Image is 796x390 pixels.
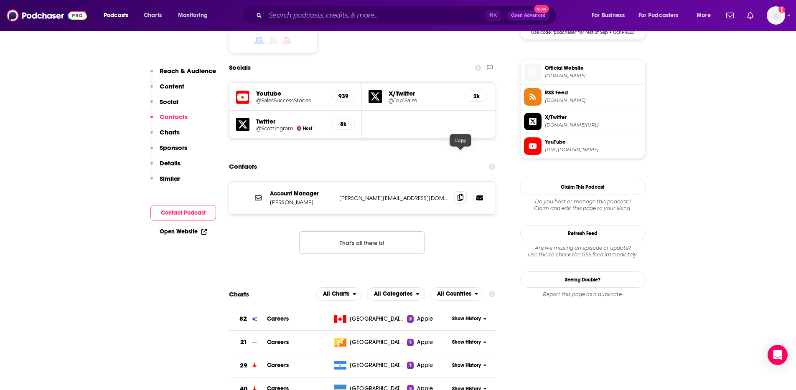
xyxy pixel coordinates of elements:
span: Monitoring [178,10,208,21]
span: Official Website [545,64,642,72]
span: Apple [417,361,433,370]
button: Social [150,98,178,113]
input: Search podcasts, credits, & more... [265,9,485,22]
a: Seeing Double? [520,271,646,288]
a: @ScottIngram [256,125,293,132]
span: Open Advanced [511,13,546,18]
a: Official Website[DOMAIN_NAME] [524,63,642,81]
p: [PERSON_NAME] [270,199,333,206]
h2: Categories [367,287,425,301]
h5: Youtube [256,89,325,97]
span: Canada [350,315,404,323]
h2: Platforms [316,287,362,301]
div: Search podcasts, credits, & more... [250,6,565,25]
button: Claim This Podcast [520,179,646,195]
h2: Charts [229,290,249,298]
span: All Countries [437,291,471,297]
button: open menu [172,9,219,22]
a: Podchaser - Follow, Share and Rate Podcasts [7,8,87,23]
span: top1.fm [545,73,642,79]
span: Show History [452,362,481,369]
button: Reach & Audience [150,67,216,82]
span: Show History [452,339,481,346]
span: ⌘ K [485,10,501,21]
a: Charts [138,9,167,22]
span: Podcasts [104,10,128,21]
p: Sponsors [160,144,187,152]
p: Details [160,159,181,167]
div: Are we missing an episode or update? Use this to check the RSS feed immediately. [520,245,646,258]
a: 82 [229,307,267,330]
button: Show History [449,315,489,322]
button: open menu [316,287,362,301]
div: Open Intercom Messenger [768,345,788,365]
h3: 29 [240,361,247,370]
button: Refresh Feed [520,225,646,241]
h2: Socials [229,60,251,76]
button: Content [150,82,184,98]
button: open menu [367,287,425,301]
span: More [697,10,711,21]
img: Scott Ingram [297,126,301,131]
h5: 939 [338,93,348,100]
svg: Add a profile image [778,6,785,13]
p: Charts [160,128,180,136]
span: For Business [592,10,625,21]
span: top1sales.libsyn.com [545,97,642,104]
button: open menu [586,9,635,22]
span: Careers [267,315,289,322]
button: open menu [430,287,484,301]
span: X/Twitter [545,114,642,121]
p: [PERSON_NAME][EMAIL_ADDRESS][DOMAIN_NAME] [339,195,448,202]
p: Content [160,82,184,90]
h5: Twitter [256,117,325,125]
p: Similar [160,175,180,182]
button: Similar [150,175,180,190]
div: Claim and edit this page to your liking. [520,198,646,212]
a: @SalesSuccessStories [256,97,325,104]
a: Show notifications dropdown [744,8,757,23]
span: All Categories [374,291,412,297]
button: open menu [633,9,691,22]
span: https://www.youtube.com/@SalesSuccessStories [545,147,642,153]
span: twitter.com/Top1Sales [545,122,642,128]
span: Careers [267,339,289,346]
a: @Top1Sales [389,97,458,104]
span: New [534,5,549,13]
a: X/Twitter[DOMAIN_NAME][URL] [524,113,642,130]
a: 21 [229,331,267,354]
p: Account Manager [270,190,333,197]
button: Contacts [150,113,188,128]
h3: 82 [239,314,247,324]
span: For Podcasters [638,10,679,21]
a: Careers [267,362,289,369]
span: Show History [452,315,481,322]
h5: 2k [472,93,481,100]
button: Open AdvancedNew [507,10,549,20]
span: Apple [417,315,433,323]
p: Contacts [160,113,188,121]
span: Charts [144,10,162,21]
h3: 21 [240,337,247,347]
a: [GEOGRAPHIC_DATA] [331,315,407,323]
h5: X/Twitter [389,89,458,97]
a: Open Website [160,228,207,235]
span: Logged in as lkingsley [767,6,785,25]
span: RSS Feed [545,89,642,96]
div: Report this page as a duplicate. [520,291,646,298]
button: Nothing here. [299,231,425,254]
button: Sponsors [150,144,187,159]
button: open menu [691,9,721,22]
div: Copy [450,134,471,147]
a: Apple [407,338,449,347]
h5: 8k [338,121,348,128]
a: Show notifications dropdown [723,8,737,23]
button: open menu [98,9,139,22]
span: All Charts [323,291,349,297]
a: [GEOGRAPHIC_DATA] [331,361,407,370]
a: 29 [229,354,267,377]
p: Reach & Audience [160,67,216,75]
